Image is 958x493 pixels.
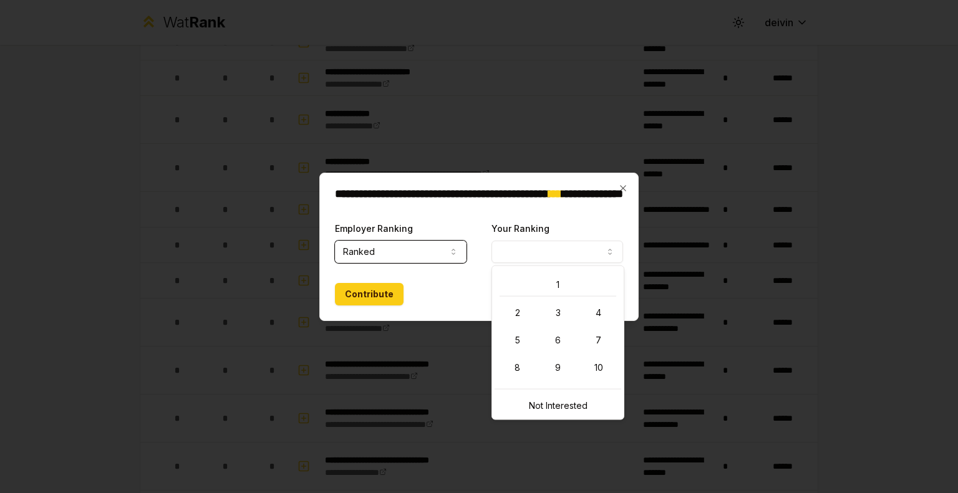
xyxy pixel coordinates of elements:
span: Not Interested [529,400,588,412]
label: Your Ranking [491,223,549,234]
span: 1 [556,279,559,291]
label: Employer Ranking [335,223,413,234]
span: 3 [556,307,561,319]
button: Contribute [335,283,404,305]
span: 6 [555,334,561,347]
span: 4 [596,307,601,319]
span: 10 [594,361,603,374]
span: 8 [515,361,520,374]
span: 7 [596,334,601,347]
span: 2 [515,307,520,319]
span: 5 [515,334,520,347]
span: 9 [555,361,561,374]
